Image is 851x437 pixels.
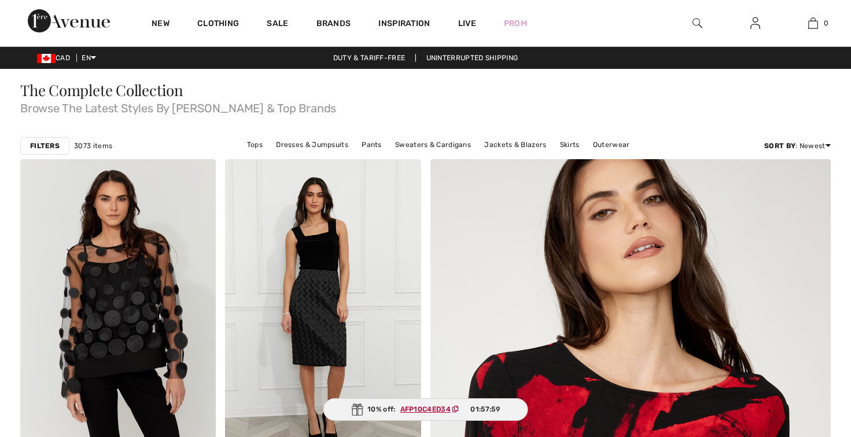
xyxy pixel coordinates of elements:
img: My Bag [808,16,818,30]
span: CAD [37,54,75,62]
a: Dresses & Jumpsuits [270,137,354,152]
div: : Newest [764,141,831,151]
span: The Complete Collection [20,80,183,100]
ins: AFP10C4ED34 [400,405,451,413]
div: 10% off: [323,398,528,421]
span: 0 [824,18,828,28]
a: New [152,19,170,31]
a: 0 [784,16,841,30]
a: Outerwear [587,137,636,152]
img: My Info [750,16,760,30]
a: Jackets & Blazers [478,137,552,152]
a: Clothing [197,19,239,31]
a: Prom [504,17,527,30]
img: 1ère Avenue [28,9,110,32]
a: Sign In [741,16,769,31]
a: Live [458,17,476,30]
a: Pants [356,137,388,152]
a: Sweaters & Cardigans [389,137,477,152]
a: Brands [316,19,351,31]
a: Tops [241,137,268,152]
span: Browse The Latest Styles By [PERSON_NAME] & Top Brands [20,98,831,114]
span: 01:57:59 [470,404,499,414]
span: 3073 items [74,141,112,151]
span: Inspiration [378,19,430,31]
img: Gift.svg [351,403,363,416]
strong: Sort By [764,142,795,150]
a: Skirts [554,137,585,152]
img: Canadian Dollar [37,54,56,63]
img: search the website [692,16,702,30]
a: Sale [267,19,288,31]
span: EN [82,54,96,62]
strong: Filters [30,141,60,151]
